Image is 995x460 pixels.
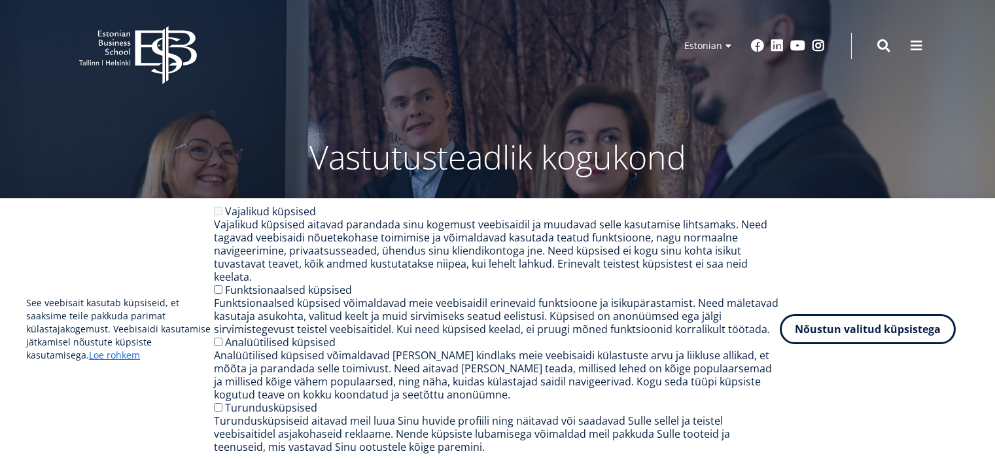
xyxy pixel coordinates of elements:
[780,314,956,344] button: Nõustun valitud küpsistega
[751,39,764,52] a: Facebook
[151,137,845,177] p: Vastutusteadlik kogukond
[225,283,352,297] label: Funktsionaalsed küpsised
[26,296,214,362] p: See veebisait kasutab küpsiseid, et saaksime teile pakkuda parimat külastajakogemust. Veebisaidi ...
[214,414,780,453] div: Turundusküpsiseid aitavad meil luua Sinu huvide profiili ning näitavad või saadavad Sulle sellel ...
[225,204,316,219] label: Vajalikud küpsised
[771,39,784,52] a: Linkedin
[225,335,336,349] label: Analüütilised küpsised
[89,349,140,362] a: Loe rohkem
[225,400,317,415] label: Turundusküpsised
[790,39,805,52] a: Youtube
[214,218,780,283] div: Vajalikud küpsised aitavad parandada sinu kogemust veebisaidil ja muudavad selle kasutamise lihts...
[214,296,780,336] div: Funktsionaalsed küpsised võimaldavad meie veebisaidil erinevaid funktsioone ja isikupärastamist. ...
[812,39,825,52] a: Instagram
[214,349,780,401] div: Analüütilised küpsised võimaldavad [PERSON_NAME] kindlaks meie veebisaidi külastuste arvu ja liik...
